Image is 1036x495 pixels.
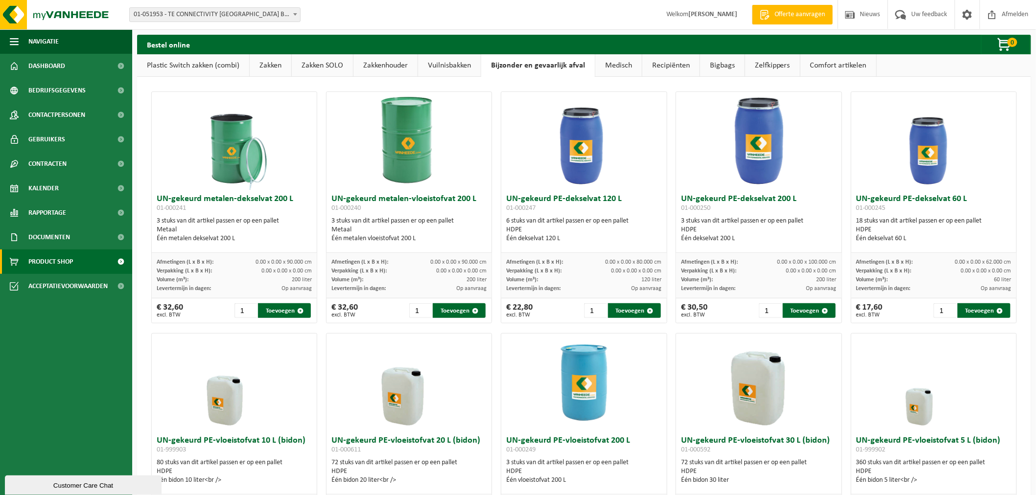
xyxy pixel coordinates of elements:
[783,303,836,318] button: Toevoegen
[506,467,661,476] div: HDPE
[331,195,487,214] h3: UN-gekeurd metalen-vloeistofvat 200 L
[856,217,1012,243] div: 18 stuks van dit artikel passen er op een pallet
[353,54,418,77] a: Zakkenhouder
[258,303,311,318] button: Toevoegen
[331,476,487,485] div: Één bidon 20 liter<br />
[981,35,1030,54] button: 0
[456,286,487,292] span: Op aanvraag
[28,127,65,152] span: Gebruikers
[28,249,73,274] span: Product Shop
[506,217,661,243] div: 6 stuks van dit artikel passen er op een pallet
[331,467,487,476] div: HDPE
[467,277,487,283] span: 200 liter
[681,286,735,292] span: Levertermijn in dagen:
[28,78,86,103] span: Bedrijfsgegevens
[606,259,662,265] span: 0.00 x 0.00 x 80.000 cm
[157,268,212,274] span: Verpakking (L x B x H):
[856,458,1012,485] div: 360 stuks van dit artikel passen er op een pallet
[535,334,633,431] img: 01-000249
[885,334,983,431] img: 01-999902
[681,303,707,318] div: € 30,50
[955,259,1012,265] span: 0.00 x 0.00 x 62.000 cm
[282,286,312,292] span: Op aanvraag
[681,277,713,283] span: Volume (m³):
[801,54,876,77] a: Comfort artikelen
[506,458,661,485] div: 3 stuks van dit artikel passen er op een pallet
[710,334,808,431] img: 01-000592
[28,54,65,78] span: Dashboard
[28,201,66,225] span: Rapportage
[759,303,782,318] input: 1
[157,312,183,318] span: excl. BTW
[157,467,312,476] div: HDPE
[681,225,836,234] div: HDPE
[612,268,662,274] span: 0.00 x 0.00 x 0.00 cm
[777,259,837,265] span: 0.00 x 0.00 x 100.000 cm
[360,92,458,190] img: 01-000240
[137,35,200,54] h2: Bestel online
[506,277,538,283] span: Volume (m³):
[436,268,487,274] span: 0.00 x 0.00 x 0.00 cm
[681,436,836,456] h3: UN-gekeurd PE-vloeistofvat 30 L (bidon)
[157,458,312,485] div: 80 stuks van dit artikel passen er op een pallet
[331,259,388,265] span: Afmetingen (L x B x H):
[506,204,536,212] span: 01-000247
[28,152,67,176] span: Contracten
[157,217,312,243] div: 3 stuks van dit artikel passen er op een pallet
[292,277,312,283] span: 200 liter
[331,277,363,283] span: Volume (m³):
[506,476,661,485] div: Één vloeistofvat 200 L
[5,473,164,495] iframe: chat widget
[186,334,283,431] img: 01-999903
[157,286,211,292] span: Levertermijn in dagen:
[1008,38,1017,47] span: 0
[28,176,59,201] span: Kalender
[994,277,1012,283] span: 60 liter
[331,458,487,485] div: 72 stuks van dit artikel passen er op een pallet
[157,303,183,318] div: € 32,60
[806,286,837,292] span: Op aanvraag
[261,268,312,274] span: 0.00 x 0.00 x 0.00 cm
[331,204,361,212] span: 01-000240
[595,54,642,77] a: Medisch
[506,286,561,292] span: Levertermijn in dagen:
[700,54,745,77] a: Bigbags
[28,103,85,127] span: Contactpersonen
[506,268,562,274] span: Verpakking (L x B x H):
[681,204,710,212] span: 01-000250
[506,225,661,234] div: HDPE
[129,7,301,22] span: 01-051953 - TE CONNECTIVITY BELGIUM BV - OOSTKAMP
[632,286,662,292] span: Op aanvraag
[481,54,595,77] a: Bijzonder en gevaarlijk afval
[409,303,432,318] input: 1
[681,467,836,476] div: HDPE
[256,259,312,265] span: 0.00 x 0.00 x 90.000 cm
[506,436,661,456] h3: UN-gekeurd PE-vloeistofvat 200 L
[331,312,358,318] span: excl. BTW
[506,259,563,265] span: Afmetingen (L x B x H):
[745,54,800,77] a: Zelfkippers
[681,476,836,485] div: Één bidon 30 liter
[535,92,633,190] img: 01-000247
[360,334,458,431] img: 01-000611
[186,92,283,190] img: 01-000241
[331,286,386,292] span: Levertermijn in dagen:
[430,259,487,265] span: 0.00 x 0.00 x 90.000 cm
[157,195,312,214] h3: UN-gekeurd metalen-dekselvat 200 L
[958,303,1011,318] button: Toevoegen
[786,268,837,274] span: 0.00 x 0.00 x 0.00 cm
[506,446,536,453] span: 01-000249
[710,92,808,190] img: 01-000250
[506,195,661,214] h3: UN-gekeurd PE-dekselvat 120 L
[856,467,1012,476] div: HDPE
[506,234,661,243] div: Één dekselvat 120 L
[981,286,1012,292] span: Op aanvraag
[331,234,487,243] div: Één metalen vloeistofvat 200 L
[157,277,188,283] span: Volume (m³):
[157,436,312,456] h3: UN-gekeurd PE-vloeistofvat 10 L (bidon)
[235,303,258,318] input: 1
[856,312,883,318] span: excl. BTW
[681,259,738,265] span: Afmetingen (L x B x H):
[681,217,836,243] div: 3 stuks van dit artikel passen er op een pallet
